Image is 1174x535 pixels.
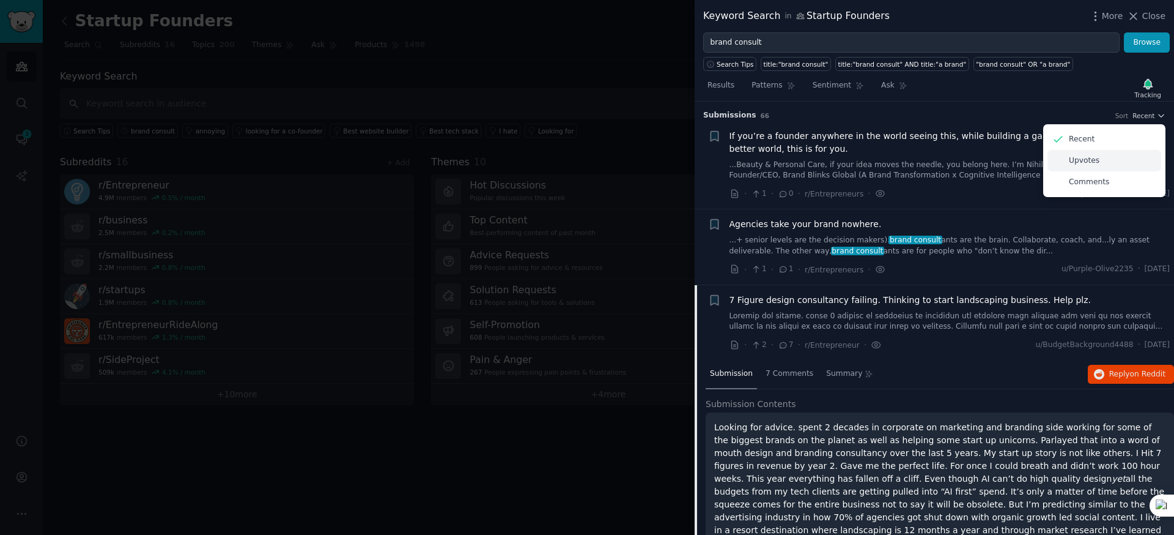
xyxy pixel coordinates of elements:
[798,339,800,351] span: ·
[973,57,1073,71] a: "brand consult" OR "a brand"
[1134,91,1161,99] div: Tracking
[707,80,734,91] span: Results
[771,187,773,200] span: ·
[805,341,860,350] span: r/Entrepreneur
[761,57,831,71] a: title:"brand consult"
[1130,370,1165,378] span: on Reddit
[1069,134,1095,145] p: Recent
[1115,111,1129,120] div: Sort
[703,110,756,121] span: Submission s
[1130,75,1165,101] button: Tracking
[826,369,862,380] span: Summary
[744,339,747,351] span: ·
[729,160,1170,181] a: ...Beauty & Personal Care, if your idea moves the needle, you belong here. I’m Nihil, a globalbra...
[864,339,866,351] span: ·
[1088,365,1174,384] button: Replyon Reddit
[744,187,747,200] span: ·
[751,189,766,200] span: 1
[1145,340,1170,351] span: [DATE]
[877,76,912,101] a: Ask
[766,369,813,380] span: 7 Comments
[778,189,793,200] span: 0
[729,235,1170,256] a: ...+ senior levels are the decision makers).brand consultants are the brain. Collaborate, coach, ...
[888,236,942,244] span: brand consult
[703,76,739,101] a: Results
[868,263,870,276] span: ·
[703,9,890,24] div: Keyword Search Startup Founders
[717,60,754,69] span: Search Tips
[703,32,1120,53] input: Try a keyword related to your business
[838,60,966,69] div: title:"brand consult" AND title:"a brand"
[1138,340,1140,351] span: ·
[1142,10,1165,23] span: Close
[729,294,1091,307] a: 7 Figure design consultancy failing. Thinking to start landscaping business. Help plz.
[764,60,829,69] div: title:"brand consult"
[835,57,969,71] a: title:"brand consult" AND title:"a brand"
[798,263,800,276] span: ·
[778,340,793,351] span: 7
[1112,474,1125,484] em: yet
[1132,111,1165,120] button: Recent
[778,264,793,275] span: 1
[751,264,766,275] span: 1
[744,263,747,276] span: ·
[831,247,885,255] span: brand consult
[1069,155,1099,166] p: Upvotes
[729,130,1170,155] a: If you’re a founder anywhere in the world seeing this, while building a game-changing idea for th...
[1127,10,1165,23] button: Close
[798,187,800,200] span: ·
[1089,10,1123,23] button: More
[1061,264,1134,275] span: u/Purple-Olive2235
[1069,177,1109,188] p: Comments
[1132,111,1154,120] span: Recent
[881,80,895,91] span: Ask
[785,11,791,22] span: in
[771,339,773,351] span: ·
[706,398,796,411] span: Submission Contents
[1138,264,1140,275] span: ·
[808,76,868,101] a: Sentiment
[729,218,882,231] a: Agencies take your brand nowhere.
[703,57,756,71] button: Search Tips
[868,187,870,200] span: ·
[751,80,782,91] span: Patterns
[1102,10,1123,23] span: More
[805,190,863,198] span: r/Entrepreneurs
[771,263,773,276] span: ·
[805,266,863,274] span: r/Entrepreneurs
[729,311,1170,332] a: Loremip dol sitame. conse 0 adipisc el seddoeius te incididun utl etdolore magn aliquae adm veni ...
[976,60,1070,69] div: "brand consult" OR "a brand"
[1124,32,1170,53] button: Browse
[1145,264,1170,275] span: [DATE]
[751,340,766,351] span: 2
[747,76,799,101] a: Patterns
[1035,340,1133,351] span: u/BudgetBackground4488
[761,112,770,119] span: 66
[1109,369,1165,380] span: Reply
[813,80,851,91] span: Sentiment
[710,369,753,380] span: Submission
